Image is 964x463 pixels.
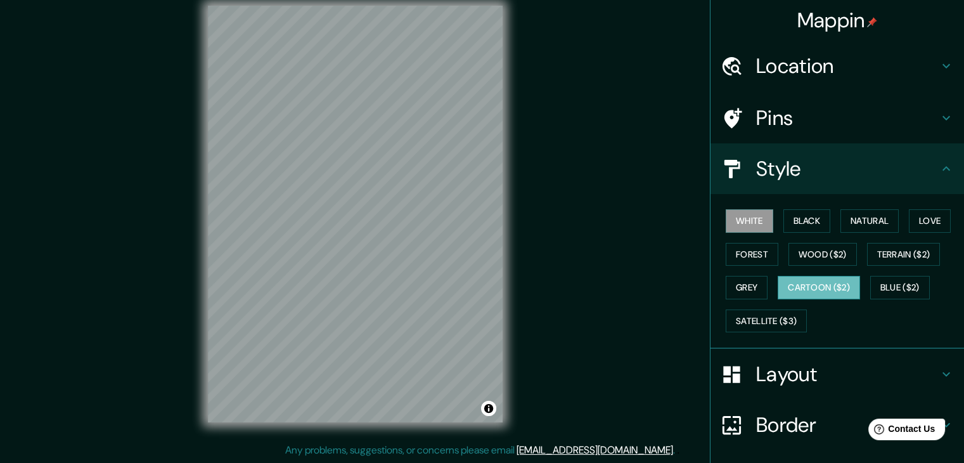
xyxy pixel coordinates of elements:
canvas: Map [208,6,503,422]
h4: Layout [756,362,939,387]
button: Toggle attribution [481,401,496,416]
button: Wood ($2) [788,243,857,266]
h4: Mappin [797,8,878,33]
button: Forest [726,243,778,266]
h4: Location [756,53,939,79]
button: Blue ($2) [870,276,930,299]
button: Love [909,209,951,233]
img: pin-icon.png [867,17,877,27]
a: [EMAIL_ADDRESS][DOMAIN_NAME] [517,443,673,457]
h4: Style [756,156,939,181]
button: Grey [726,276,768,299]
iframe: Help widget launcher [851,414,950,449]
h4: Pins [756,105,939,131]
div: Location [710,41,964,91]
div: . [675,443,677,458]
div: Layout [710,349,964,400]
h4: Border [756,412,939,438]
button: Natural [840,209,899,233]
div: Pins [710,93,964,143]
button: Cartoon ($2) [778,276,860,299]
p: Any problems, suggestions, or concerns please email . [285,443,675,458]
button: White [726,209,773,233]
div: . [677,443,679,458]
button: Black [783,209,831,233]
div: Style [710,143,964,194]
button: Satellite ($3) [726,310,807,333]
button: Terrain ($2) [867,243,941,266]
div: Border [710,400,964,450]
